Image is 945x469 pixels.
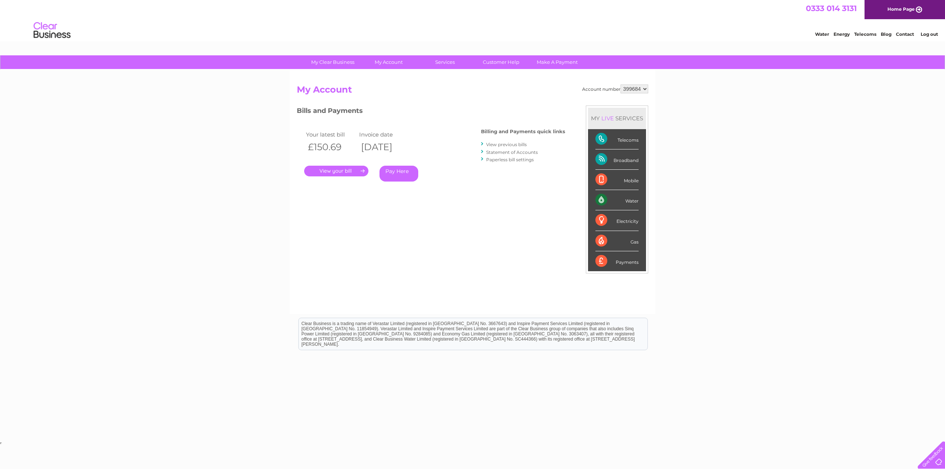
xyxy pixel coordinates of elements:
[299,4,647,36] div: Clear Business is a trading name of Verastar Limited (registered in [GEOGRAPHIC_DATA] No. 3667643...
[297,85,648,99] h2: My Account
[297,106,565,118] h3: Bills and Payments
[595,251,639,271] div: Payments
[357,130,410,139] td: Invoice date
[600,115,615,122] div: LIVE
[834,31,850,37] a: Energy
[595,170,639,190] div: Mobile
[815,31,829,37] a: Water
[486,149,538,155] a: Statement of Accounts
[595,231,639,251] div: Gas
[304,139,357,155] th: £150.69
[595,190,639,210] div: Water
[486,157,534,162] a: Paperless bill settings
[471,55,532,69] a: Customer Help
[854,31,876,37] a: Telecoms
[527,55,588,69] a: Make A Payment
[415,55,475,69] a: Services
[357,139,410,155] th: [DATE]
[881,31,891,37] a: Blog
[588,108,646,129] div: MY SERVICES
[595,149,639,170] div: Broadband
[302,55,363,69] a: My Clear Business
[33,19,71,42] img: logo.png
[304,166,368,176] a: .
[582,85,648,93] div: Account number
[486,142,527,147] a: View previous bills
[896,31,914,37] a: Contact
[806,4,857,13] a: 0333 014 3131
[481,129,565,134] h4: Billing and Payments quick links
[304,130,357,139] td: Your latest bill
[379,166,418,182] a: Pay Here
[595,210,639,231] div: Electricity
[595,129,639,149] div: Telecoms
[358,55,419,69] a: My Account
[921,31,938,37] a: Log out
